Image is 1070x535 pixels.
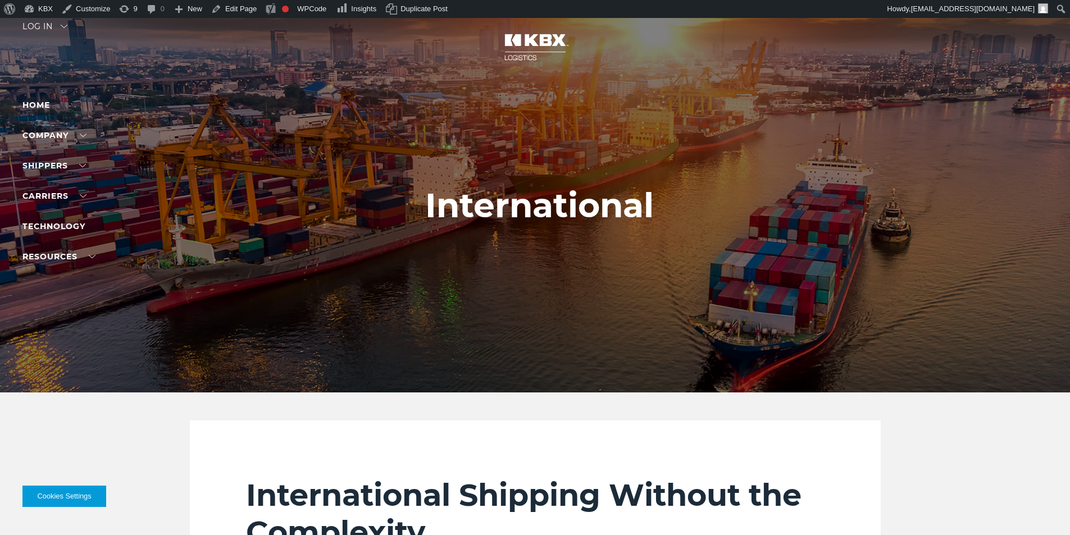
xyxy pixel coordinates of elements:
div: Log in [22,22,67,39]
span: [EMAIL_ADDRESS][DOMAIN_NAME] [911,4,1035,13]
div: Focus keyphrase not set [282,6,289,12]
a: SHIPPERS [22,161,86,171]
a: RESOURCES [22,252,95,262]
span: Insights [351,4,376,13]
button: Cookies Settings [22,486,106,507]
img: arrow [61,25,67,28]
h1: International [425,186,654,225]
a: Carriers [22,191,86,201]
a: Company [22,130,86,140]
img: kbx logo [493,22,577,72]
a: Home [22,100,50,110]
a: Technology [22,221,85,231]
